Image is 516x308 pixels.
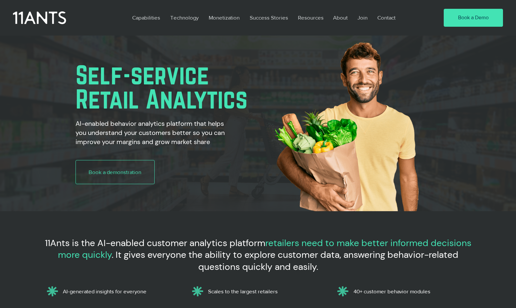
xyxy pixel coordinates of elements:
p: Technology [167,10,202,25]
a: Contact [372,10,401,25]
p: Success Stories [246,10,291,25]
span: Self-service [76,60,209,89]
p: Join [354,10,371,25]
p: Monetization [205,10,243,25]
a: Book a Demo [444,9,503,27]
nav: Site [127,10,425,25]
a: Monetization [204,10,245,25]
span: . It gives everyone the ability to explore customer data, answering behavior-related questions qu... [112,249,458,272]
a: Success Stories [245,10,293,25]
a: About [328,10,353,25]
p: Capabilities [129,10,163,25]
p: Contact [374,10,399,25]
a: Capabilities [127,10,165,25]
span: Book a demonstration [89,168,141,176]
a: Resources [293,10,328,25]
p: 40+ customer behavior modules [354,288,471,295]
p: About [330,10,351,25]
span: 11Ants is the AI-enabled customer analytics platform [45,237,265,249]
p: Resources [295,10,327,25]
h2: AI-enabled behavior analytics platform that helps you understand your customers better so you can... [76,119,236,146]
span: Book a Demo [458,14,489,21]
p: Scales to the largest retailers [208,288,326,295]
a: Join [353,10,372,25]
span: Retail Analytics [76,84,247,113]
a: Book a demonstration [76,160,155,184]
a: Technology [165,10,204,25]
span: retailers need to make better informed decisions more quickly [58,237,471,261]
span: AI-generated insights for everyone [63,288,146,294]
